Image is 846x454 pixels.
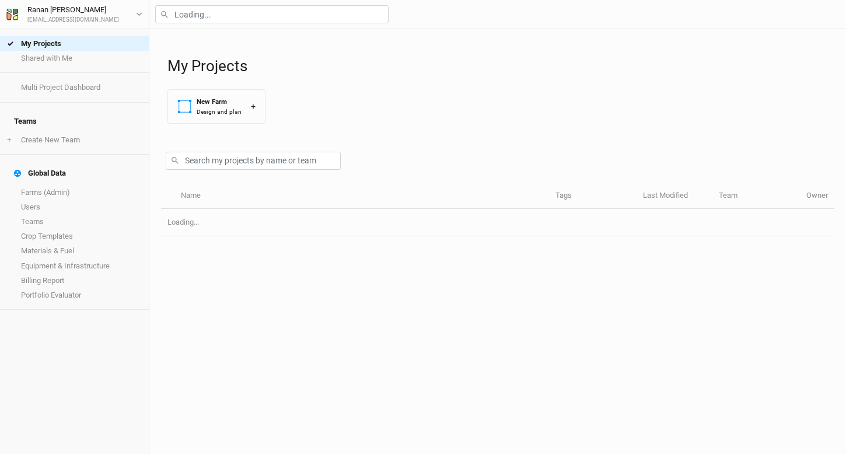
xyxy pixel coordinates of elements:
td: Loading... [161,209,834,236]
th: Tags [549,184,637,209]
div: + [251,100,256,113]
th: Owner [800,184,834,209]
div: Design and plan [197,107,242,116]
th: Team [712,184,800,209]
button: Ranan [PERSON_NAME][EMAIL_ADDRESS][DOMAIN_NAME] [6,4,143,25]
th: Name [174,184,548,209]
span: + [7,135,11,145]
div: Global Data [14,169,66,178]
button: New FarmDesign and plan+ [167,89,265,124]
div: Ranan [PERSON_NAME] [27,4,119,16]
div: New Farm [197,97,242,107]
h1: My Projects [167,57,834,75]
th: Last Modified [637,184,712,209]
input: Search my projects by name or team [166,152,341,170]
input: Loading... [155,5,389,23]
h4: Teams [7,110,142,133]
div: [EMAIL_ADDRESS][DOMAIN_NAME] [27,16,119,25]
